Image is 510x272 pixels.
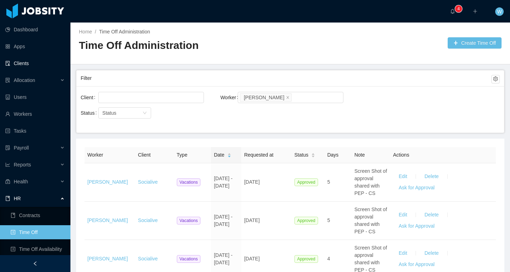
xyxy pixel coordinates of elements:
[240,93,292,102] li: Jose Ovando
[95,29,96,34] span: /
[473,9,478,14] i: icon: plus
[99,29,150,34] a: Time Off Administration
[294,178,318,186] span: Approved
[11,242,65,256] a: icon: profileTime Off Availability
[14,145,29,151] span: Payroll
[177,255,201,263] span: Vacations
[81,72,491,85] div: Filter
[419,209,444,221] button: Delete
[228,152,231,154] i: icon: caret-up
[458,5,460,12] p: 4
[143,111,147,116] i: icon: down
[393,182,440,194] button: Ask for Approval
[448,37,502,49] button: icon: plusCreate Time Off
[87,179,128,185] a: [PERSON_NAME]
[100,93,104,102] input: Client
[455,5,462,12] sup: 4
[81,110,100,116] label: Status
[244,152,273,158] span: Requested at
[327,217,330,223] span: 5
[14,162,31,167] span: Reports
[354,207,387,234] span: Screen Shot of approval shared with PEP - CS
[87,217,128,223] a: [PERSON_NAME]
[419,171,444,182] button: Delete
[214,176,232,189] span: [DATE] - [DATE]
[138,217,158,223] a: Socialive
[214,151,224,159] span: Date
[244,256,260,261] span: [DATE]
[5,179,10,184] i: icon: medicine-box
[244,179,260,185] span: [DATE]
[14,77,35,83] span: Allocation
[5,162,10,167] i: icon: line-chart
[79,38,290,53] h2: Time Off Administration
[14,179,28,184] span: Health
[294,255,318,263] span: Approved
[138,179,158,185] a: Socialive
[311,152,315,157] div: Sort
[294,151,309,159] span: Status
[293,93,297,102] input: Worker
[5,107,65,121] a: icon: userWorkers
[244,217,260,223] span: [DATE]
[5,90,65,104] a: icon: robotUsers
[227,152,231,157] div: Sort
[354,168,387,196] span: Screen Shot of approval shared with PEP - CS
[311,152,315,154] i: icon: caret-up
[138,152,151,158] span: Client
[5,56,65,70] a: icon: auditClients
[354,152,365,158] span: Note
[393,259,440,270] button: Ask for Approval
[177,178,201,186] span: Vacations
[214,214,232,227] span: [DATE] - [DATE]
[5,145,10,150] i: icon: file-protect
[244,94,284,101] div: [PERSON_NAME]
[311,155,315,157] i: icon: caret-down
[11,225,65,239] a: icon: profileTime Off
[327,152,338,158] span: Days
[14,196,21,201] span: HR
[79,29,92,34] a: Home
[220,95,241,100] label: Worker
[393,171,413,182] button: Edit
[450,9,455,14] i: icon: bell
[5,23,65,37] a: icon: pie-chartDashboard
[286,95,290,100] i: icon: close
[11,208,65,222] a: icon: bookContracts
[228,155,231,157] i: icon: caret-down
[5,78,10,83] i: icon: solution
[5,196,10,201] i: icon: book
[138,256,158,261] a: Socialive
[5,124,65,138] a: icon: profileTasks
[102,110,117,116] span: Status
[81,95,98,100] label: Client
[294,217,318,224] span: Approved
[87,256,128,261] a: [PERSON_NAME]
[491,75,500,83] button: icon: setting
[327,179,330,185] span: 5
[87,152,103,158] span: Worker
[419,248,444,259] button: Delete
[393,209,413,221] button: Edit
[177,217,201,224] span: Vacations
[177,152,187,158] span: Type
[214,252,232,265] span: [DATE] - [DATE]
[393,248,413,259] button: Edit
[393,221,440,232] button: Ask for Approval
[5,39,65,53] a: icon: appstoreApps
[327,256,330,261] span: 4
[497,7,502,16] span: W
[393,152,409,158] span: Actions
